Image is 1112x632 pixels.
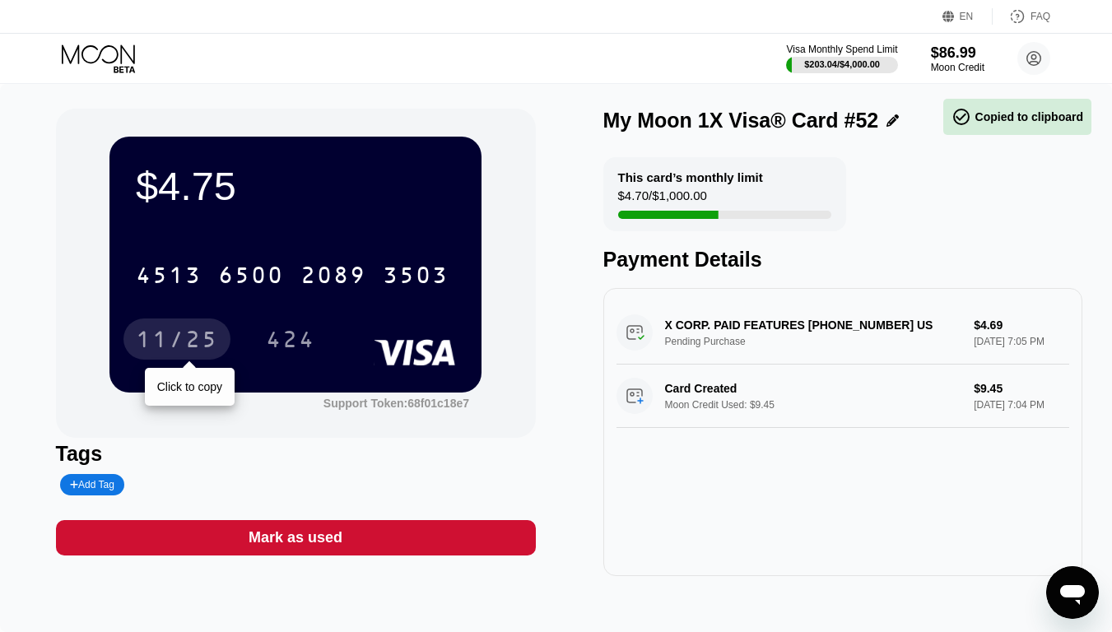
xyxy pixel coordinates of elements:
div: Support Token:68f01c18e7 [323,397,469,410]
div: 4513 [136,264,202,290]
span:  [951,107,971,127]
div: Copied to clipboard [951,107,1083,127]
div: 4513650020893503 [126,254,458,295]
div: Add Tag [70,479,114,490]
div: Support Token: 68f01c18e7 [323,397,469,410]
div: 11/25 [136,328,218,355]
div: Visa Monthly Spend Limit$203.04/$4,000.00 [786,44,897,73]
div: 11/25 [123,318,230,360]
iframe: Кнопка запуска окна обмена сообщениями [1046,566,1099,619]
div: 424 [266,328,315,355]
div: $86.99Moon Credit [931,44,984,73]
div: My Moon 1X Visa® Card #52 [603,109,879,132]
div: $86.99 [931,44,984,62]
div: $203.04 / $4,000.00 [804,59,880,69]
div: $4.70 / $1,000.00 [618,188,707,211]
div: Payment Details [603,248,1083,272]
div: FAQ [1031,11,1050,22]
div: This card’s monthly limit [618,170,763,184]
div: EN [960,11,974,22]
div: $4.75 [136,163,455,209]
div: Click to copy [157,380,222,393]
div: Visa Monthly Spend Limit [786,44,897,55]
div: 424 [254,318,328,360]
div: 3503 [383,264,449,290]
div: FAQ [993,8,1050,25]
div: Mark as used [249,528,342,547]
div: EN [942,8,993,25]
div: Mark as used [56,520,536,555]
div: Tags [56,442,536,466]
div: 6500 [218,264,284,290]
div: 2089 [300,264,366,290]
div: Add Tag [60,474,124,495]
div: Moon Credit [931,62,984,73]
